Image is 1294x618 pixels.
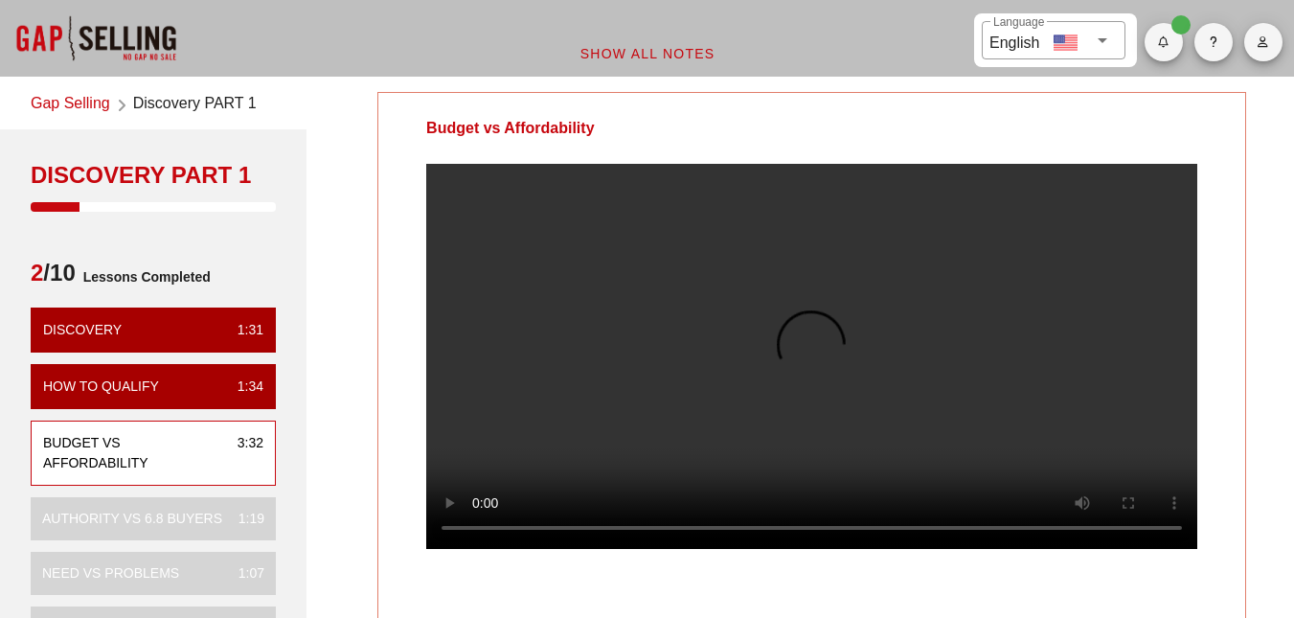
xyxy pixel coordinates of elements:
[579,46,715,61] span: Show All Notes
[43,433,222,473] div: Budget vs Affordability
[76,258,211,296] span: Lessons Completed
[378,93,642,164] div: Budget vs Affordability
[989,27,1039,55] div: English
[42,509,222,529] div: Authority vs 6.8 Buyers
[564,36,731,71] button: Show All Notes
[31,258,76,296] span: /10
[222,320,263,340] div: 1:31
[222,433,263,473] div: 3:32
[133,92,257,118] span: Discovery PART 1
[223,563,264,584] div: 1:07
[31,160,276,191] div: Discovery PART 1
[223,509,264,529] div: 1:19
[43,377,159,397] div: How To Qualify
[31,92,110,118] a: Gap Selling
[31,260,43,286] span: 2
[993,15,1044,30] label: Language
[1171,15,1191,34] span: Badge
[222,377,263,397] div: 1:34
[43,320,122,340] div: Discovery
[42,563,179,584] div: Need vs Problems
[982,21,1125,59] div: LanguageEnglish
